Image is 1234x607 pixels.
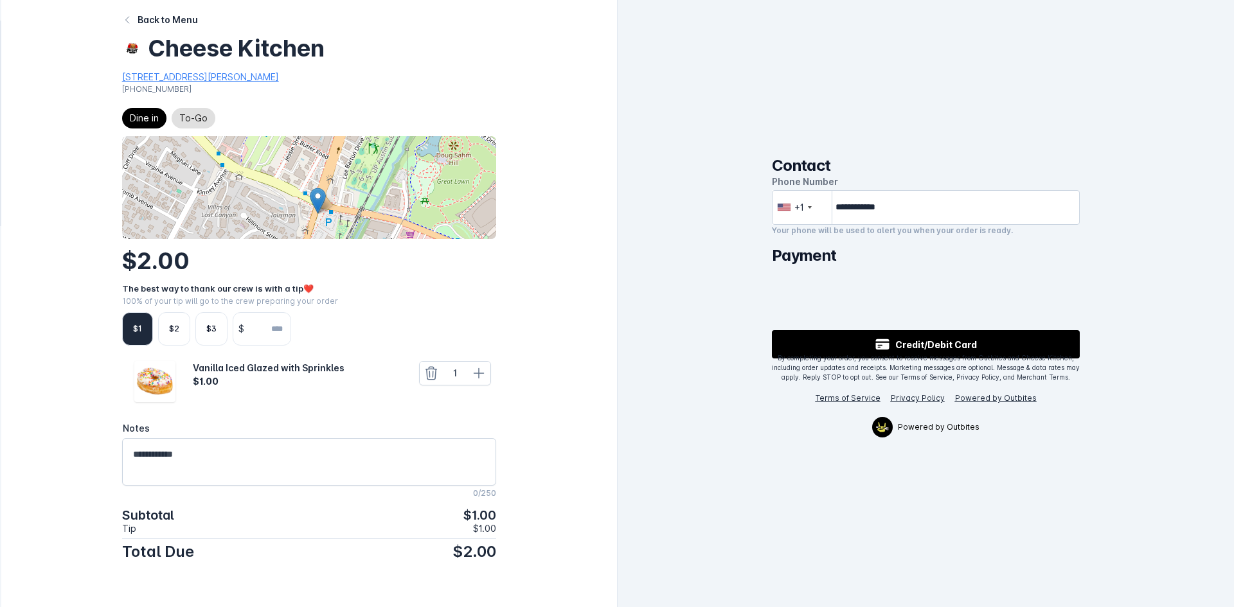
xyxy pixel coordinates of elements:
div: The best way to thank our crew is with a tip [122,283,497,295]
div: $3 [206,323,217,335]
span: $ [233,322,249,335]
span: Dine in [130,110,159,126]
span: Credit/Debit Card [895,338,977,351]
a: Privacy Policy [891,393,945,403]
span: ❤️ [303,283,314,294]
a: Terms of Service [816,393,881,403]
span: $2.00 [452,544,496,559]
img: Outbites [876,422,890,432]
div: [STREET_ADDRESS][PERSON_NAME] [122,70,497,84]
span: Total Due [122,544,194,559]
div: $1.00 [193,374,347,388]
div: $1 [133,323,142,335]
img: Marker [310,188,326,214]
div: 100% of your tip will go to the crew preparing your order [122,295,497,307]
iframe: Secure express checkout frame [769,267,1083,326]
button: Credit/Debit Card [772,330,1080,358]
div: By completing your order, you consent to receive messages from Outbites and Cheese Kitchen, inclu... [772,353,1080,382]
mat-chip-listbox: Fulfillment [122,105,215,131]
div: +1 [794,200,804,214]
a: OutbitesPowered by Outbites [864,414,987,440]
div: Your phone will be used to alert you when your order is ready. [772,225,1080,236]
div: Vanilla Iced Glazed with Sprinkles [193,361,347,374]
span: Powered by Outbites [898,421,979,433]
h2: Payment [772,247,1080,265]
span: $1.00 [463,509,496,522]
div: Back to Menu [138,13,198,26]
span: $1.00 [473,524,496,533]
span: Subtotal [122,509,174,522]
h2: Contact [772,157,1080,175]
span: $2.00 [122,247,190,275]
img: e593c722-a150-479f-b604-6a66594baa91.jpg [122,38,143,58]
img: Catalog Item [134,361,175,402]
div: [PHONE_NUMBER] [122,84,497,95]
span: To-Go [179,110,208,126]
a: Powered by Outbites [955,393,1037,403]
span: Tip [122,524,136,533]
div: Cheese Kitchen [148,37,325,60]
div: $2 [169,323,179,335]
mat-hint: 0/250 [473,486,496,498]
span: Notes [123,423,150,434]
div: 1 [443,366,467,380]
